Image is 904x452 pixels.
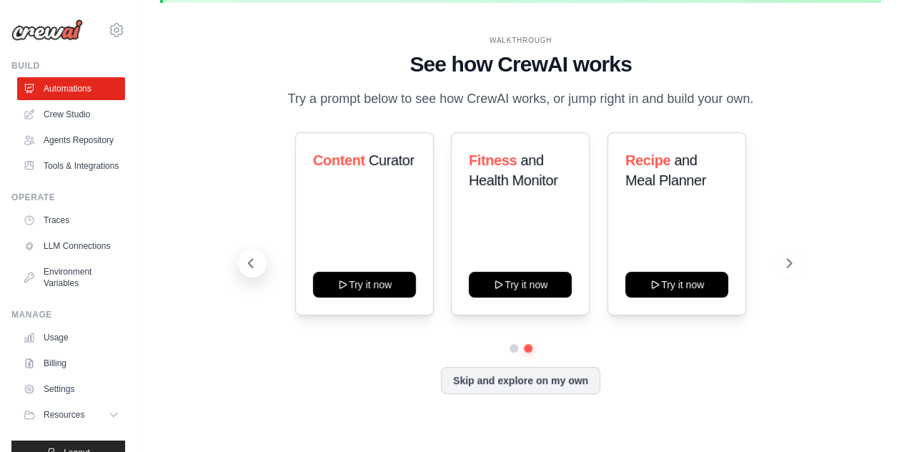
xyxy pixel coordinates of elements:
[17,260,125,295] a: Environment Variables
[17,209,125,232] a: Traces
[17,378,125,401] a: Settings
[11,60,125,72] div: Build
[625,152,670,168] span: Recipe
[17,326,125,349] a: Usage
[313,272,416,298] button: Try it now
[17,403,125,426] button: Resources
[249,35,792,46] div: WALKTHROUGH
[44,409,84,421] span: Resources
[625,272,728,298] button: Try it now
[249,51,792,77] h1: See how CrewAI works
[17,129,125,152] a: Agents Repository
[17,103,125,126] a: Crew Studio
[833,383,904,452] iframe: Chat Widget
[17,154,125,177] a: Tools & Integrations
[11,192,125,203] div: Operate
[313,152,365,168] span: Content
[17,352,125,375] a: Billing
[369,152,414,168] span: Curator
[469,272,572,298] button: Try it now
[17,235,125,257] a: LLM Connections
[833,383,904,452] div: 聊天小组件
[469,152,517,168] span: Fitness
[17,77,125,100] a: Automations
[11,309,125,320] div: Manage
[281,89,761,109] p: Try a prompt below to see how CrewAI works, or jump right in and build your own.
[441,367,600,394] button: Skip and explore on my own
[11,19,83,41] img: Logo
